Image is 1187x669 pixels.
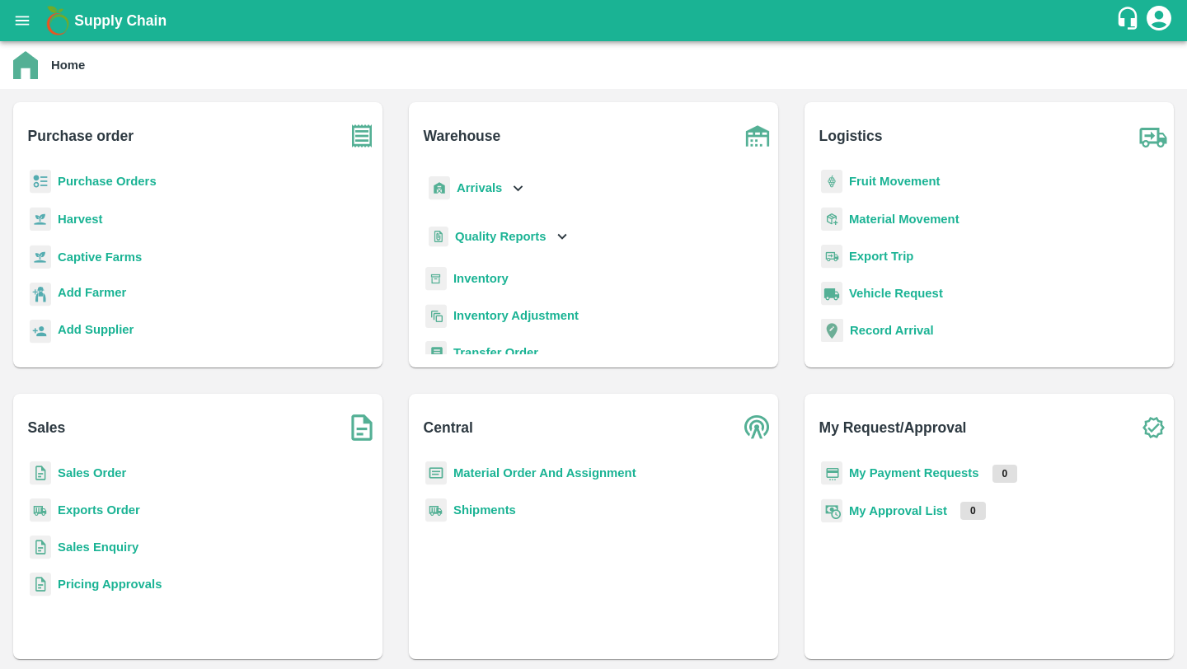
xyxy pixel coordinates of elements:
img: truck [1133,115,1174,157]
div: account of current user [1144,3,1174,38]
b: Arrivals [457,181,502,194]
b: Purchase order [28,124,134,147]
div: Quality Reports [425,220,571,254]
div: customer-support [1115,6,1144,35]
a: Inventory Adjustment [453,309,579,322]
b: Central [424,416,473,439]
img: sales [30,573,51,596]
img: supplier [30,320,51,344]
a: Exports Order [58,503,140,517]
a: Material Movement [849,213,959,226]
img: recordArrival [821,319,843,342]
a: Transfer Order [453,346,538,359]
img: inventory [425,304,447,328]
a: Harvest [58,213,102,226]
button: open drawer [3,2,41,40]
img: fruit [821,170,842,194]
img: warehouse [737,115,778,157]
img: logo [41,4,74,37]
img: delivery [821,245,842,269]
a: My Approval List [849,504,947,517]
div: Arrivals [425,170,528,207]
img: home [13,51,38,79]
b: Warehouse [424,124,501,147]
a: Material Order And Assignment [453,466,636,480]
img: qualityReport [429,227,448,247]
img: material [821,207,842,232]
a: Purchase Orders [58,175,157,188]
a: My Payment Requests [849,466,979,480]
a: Inventory [453,272,509,285]
img: sales [30,461,51,485]
img: farmer [30,283,51,306]
a: Export Trip [849,250,913,263]
a: Fruit Movement [849,175,941,188]
img: check [1133,407,1174,448]
b: Add Farmer [58,286,126,299]
b: Add Supplier [58,323,134,336]
a: Vehicle Request [849,287,943,300]
img: approval [821,498,842,523]
a: Captive Farms [58,250,142,264]
a: Add Farmer [58,283,126,306]
b: Supply Chain [74,12,167,29]
img: shipments [425,498,447,522]
a: Sales Order [58,466,126,480]
b: Logistics [819,124,883,147]
img: central [737,407,778,448]
img: whInventory [425,267,447,291]
img: reciept [30,170,51,194]
img: vehicle [821,282,842,306]
img: sales [30,536,51,559]
a: Sales Enquiry [58,540,138,554]
p: 0 [992,465,1018,483]
a: Pricing Approvals [58,578,162,591]
img: whTransfer [425,341,447,365]
b: Home [51,58,85,72]
b: Sales [28,416,66,439]
p: 0 [960,502,986,520]
img: shipments [30,498,51,522]
b: My Request/Approval [819,416,967,439]
b: Quality Reports [455,230,547,243]
img: purchase [341,115,382,157]
img: soSales [341,407,382,448]
img: payment [821,461,842,485]
img: harvest [30,245,51,269]
a: Shipments [453,503,516,517]
img: centralMaterial [425,461,447,485]
a: Add Supplier [58,320,134,343]
a: Record Arrival [850,324,934,337]
img: harvest [30,207,51,232]
img: whArrival [429,176,450,200]
a: Supply Chain [74,9,1115,32]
